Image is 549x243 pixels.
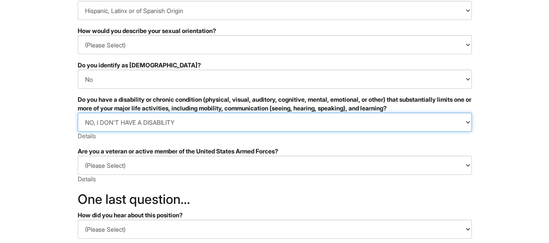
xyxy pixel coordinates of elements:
[78,27,472,35] div: How would you describe your sexual orientation?
[78,35,472,54] select: How would you describe your sexual orientation?
[78,1,472,20] select: How would you describe your racial/ethnic background?
[78,156,472,175] select: Are you a veteran or active member of the United States Armed Forces?
[78,61,472,70] div: Do you identify as [DEMOGRAPHIC_DATA]?
[78,113,472,132] select: Do you have a disability or chronic condition (physical, visual, auditory, cognitive, mental, emo...
[78,175,96,183] a: Details
[78,70,472,89] select: Do you identify as transgender?
[78,220,472,239] select: How did you hear about this position?
[78,132,96,140] a: Details
[78,147,472,156] div: Are you a veteran or active member of the United States Armed Forces?
[78,192,472,206] h2: One last question…
[78,95,472,113] div: Do you have a disability or chronic condition (physical, visual, auditory, cognitive, mental, emo...
[78,211,472,220] div: How did you hear about this position?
